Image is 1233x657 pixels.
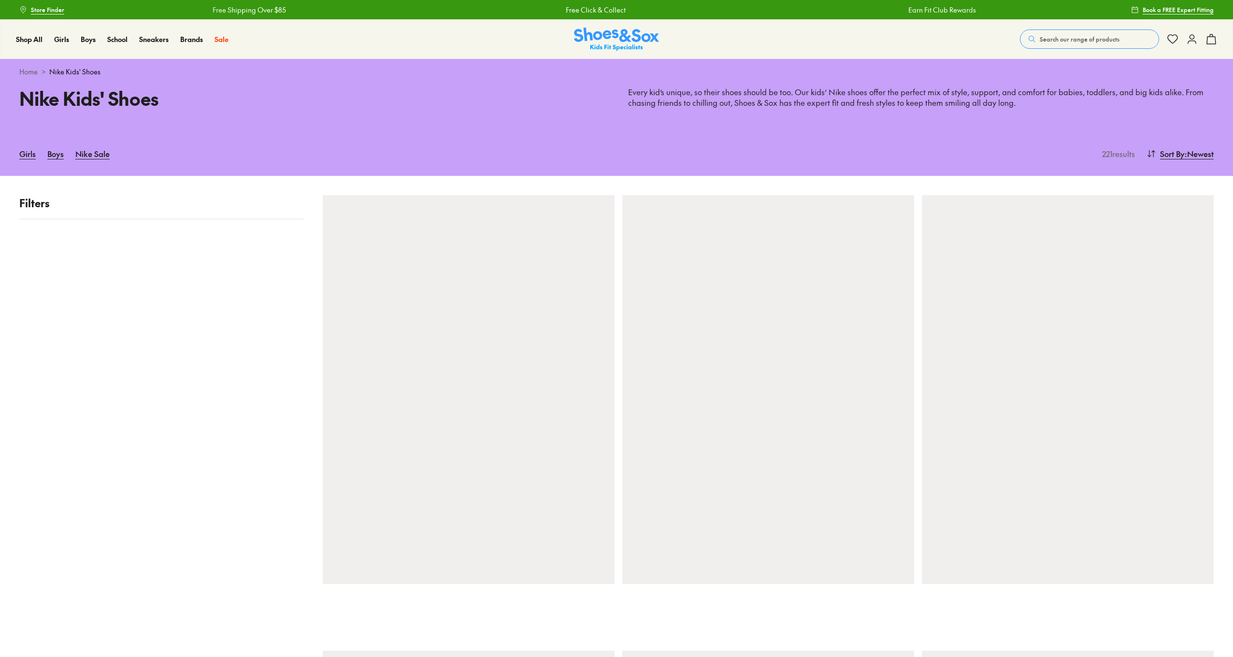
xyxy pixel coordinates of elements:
[1040,35,1119,43] span: Search our range of products
[898,5,966,15] a: Earn Fit Club Rewards
[139,34,169,44] a: Sneakers
[628,87,1214,108] p: Every kid’s unique, so their shoes should be too. Our kids’ Nike shoes offer the perfect mix of s...
[555,5,615,15] a: Free Click & Collect
[1020,29,1159,49] button: Search our range of products
[54,34,69,44] a: Girls
[19,85,605,112] h1: Nike Kids' Shoes
[49,67,100,77] span: Nike Kids' Shoes
[19,67,38,77] a: Home
[75,143,110,164] a: Nike Sale
[19,143,36,164] a: Girls
[1185,148,1214,159] span: : Newest
[19,195,303,211] p: Filters
[1098,148,1135,159] p: 221 results
[215,34,229,44] a: Sale
[16,34,43,44] a: Shop All
[31,5,64,14] span: Store Finder
[107,34,128,44] a: School
[19,1,64,18] a: Store Finder
[1131,1,1214,18] a: Book a FREE Expert Fitting
[1147,143,1214,164] button: Sort By:Newest
[19,67,1214,77] div: >
[574,28,659,51] img: SNS_Logo_Responsive.svg
[574,28,659,51] a: Shoes & Sox
[180,34,203,44] a: Brands
[47,143,64,164] a: Boys
[1160,148,1185,159] span: Sort By
[202,5,275,15] a: Free Shipping Over $85
[81,34,96,44] a: Boys
[1143,5,1214,14] span: Book a FREE Expert Fitting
